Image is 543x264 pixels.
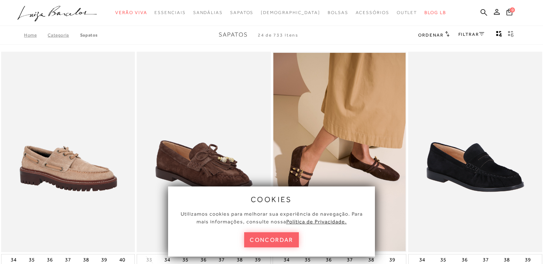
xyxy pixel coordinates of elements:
[458,32,484,37] a: FILTRAR
[273,53,406,251] img: SAPATILHA EM CAMURÇA VAZADA COM FIVELAS CAFÉ
[80,32,98,38] a: Sapatos
[504,8,515,18] button: 0
[424,6,446,20] a: BLOG LB
[273,53,406,251] a: SAPATILHA EM CAMURÇA VAZADA COM FIVELAS CAFÉ SAPATILHA EM CAMURÇA VAZADA COM FIVELAS CAFÉ
[418,32,443,38] span: Ordenar
[115,10,147,15] span: Verão Viva
[494,30,504,40] button: Mostrar 4 produtos por linha
[286,219,347,224] a: Política de Privacidade.
[2,53,134,251] img: MOCASSIM DOCKSIDE EM CAMURÇA FENDI
[409,53,542,251] a: MOCASSIM CLÁSSICO EM CAMURÇA PRETO MOCASSIM CLÁSSICO EM CAMURÇA PRETO
[328,10,348,15] span: Bolsas
[181,211,363,224] span: Utilizamos cookies para melhorar sua experiência de navegação. Para mais informações, consulte nossa
[506,30,516,40] button: gridText6Desc
[328,6,348,20] a: categoryNavScreenReaderText
[137,53,270,251] img: MOCASSIM LOAFER EM CAMURÇA CAFÉ COM FRANJAS E ENFEITES DOURADOS
[230,10,253,15] span: Sapatos
[2,53,134,251] a: MOCASSIM DOCKSIDE EM CAMURÇA FENDI MOCASSIM DOCKSIDE EM CAMURÇA FENDI
[251,195,292,203] span: cookies
[48,32,80,38] a: Categoria
[356,10,389,15] span: Acessórios
[397,10,417,15] span: Outlet
[258,32,298,38] span: 24 de 733 itens
[193,10,223,15] span: Sandálias
[261,6,320,20] a: noSubCategoriesText
[510,7,515,13] span: 0
[409,53,542,251] img: MOCASSIM CLÁSSICO EM CAMURÇA PRETO
[144,256,154,263] button: 33
[154,6,185,20] a: categoryNavScreenReaderText
[230,6,253,20] a: categoryNavScreenReaderText
[244,232,299,247] button: concordar
[154,10,185,15] span: Essenciais
[219,31,248,38] span: Sapatos
[137,53,270,251] a: MOCASSIM LOAFER EM CAMURÇA CAFÉ COM FRANJAS E ENFEITES DOURADOS MOCASSIM LOAFER EM CAMURÇA CAFÉ C...
[261,10,320,15] span: [DEMOGRAPHIC_DATA]
[115,6,147,20] a: categoryNavScreenReaderText
[356,6,389,20] a: categoryNavScreenReaderText
[424,10,446,15] span: BLOG LB
[397,6,417,20] a: categoryNavScreenReaderText
[193,6,223,20] a: categoryNavScreenReaderText
[24,32,48,38] a: Home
